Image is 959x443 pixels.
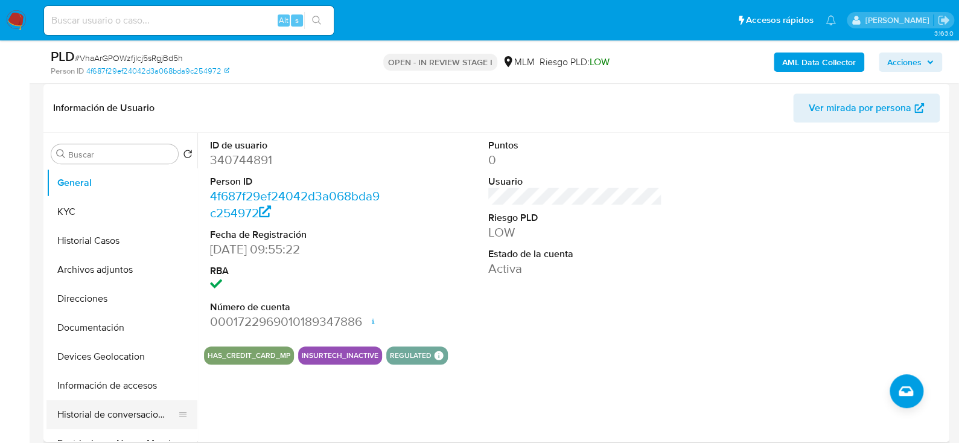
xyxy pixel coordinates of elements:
[488,224,662,241] dd: LOW
[826,15,836,25] a: Notificaciones
[540,56,610,69] span: Riesgo PLD:
[46,284,197,313] button: Direcciones
[53,102,155,114] h1: Información de Usuario
[809,94,911,123] span: Ver mirada por persona
[86,66,229,77] a: 4f687f29ef24042d3a068bda9c254972
[46,400,188,429] button: Historial de conversaciones
[46,168,197,197] button: General
[46,197,197,226] button: KYC
[488,247,662,261] dt: Estado de la cuenta
[210,187,380,221] a: 4f687f29ef24042d3a068bda9c254972
[879,53,942,72] button: Acciones
[46,342,197,371] button: Devices Geolocation
[210,313,384,330] dd: 0001722969010189347886
[488,139,662,152] dt: Puntos
[590,55,610,69] span: LOW
[46,226,197,255] button: Historial Casos
[383,54,497,71] p: OPEN - IN REVIEW STAGE I
[502,56,535,69] div: MLM
[46,371,197,400] button: Información de accesos
[210,264,384,278] dt: RBA
[488,260,662,277] dd: Activa
[46,313,197,342] button: Documentación
[934,28,953,38] span: 3.163.0
[56,149,66,159] button: Buscar
[210,241,384,258] dd: [DATE] 09:55:22
[279,14,288,26] span: Alt
[782,53,856,72] b: AML Data Collector
[44,13,334,28] input: Buscar usuario o caso...
[210,301,384,314] dt: Número de cuenta
[488,175,662,188] dt: Usuario
[887,53,922,72] span: Acciones
[295,14,299,26] span: s
[793,94,940,123] button: Ver mirada por persona
[774,53,864,72] button: AML Data Collector
[304,12,329,29] button: search-icon
[865,14,933,26] p: brenda.morenoreyes@mercadolibre.com.mx
[210,228,384,241] dt: Fecha de Registración
[210,175,384,188] dt: Person ID
[210,139,384,152] dt: ID de usuario
[488,151,662,168] dd: 0
[183,149,193,162] button: Volver al orden por defecto
[51,66,84,77] b: Person ID
[75,52,183,64] span: # VhaArGPOWzfjlcj5sRgjBd5h
[746,14,814,27] span: Accesos rápidos
[488,211,662,225] dt: Riesgo PLD
[68,149,173,160] input: Buscar
[46,255,197,284] button: Archivos adjuntos
[937,14,950,27] a: Salir
[51,46,75,66] b: PLD
[210,151,384,168] dd: 340744891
